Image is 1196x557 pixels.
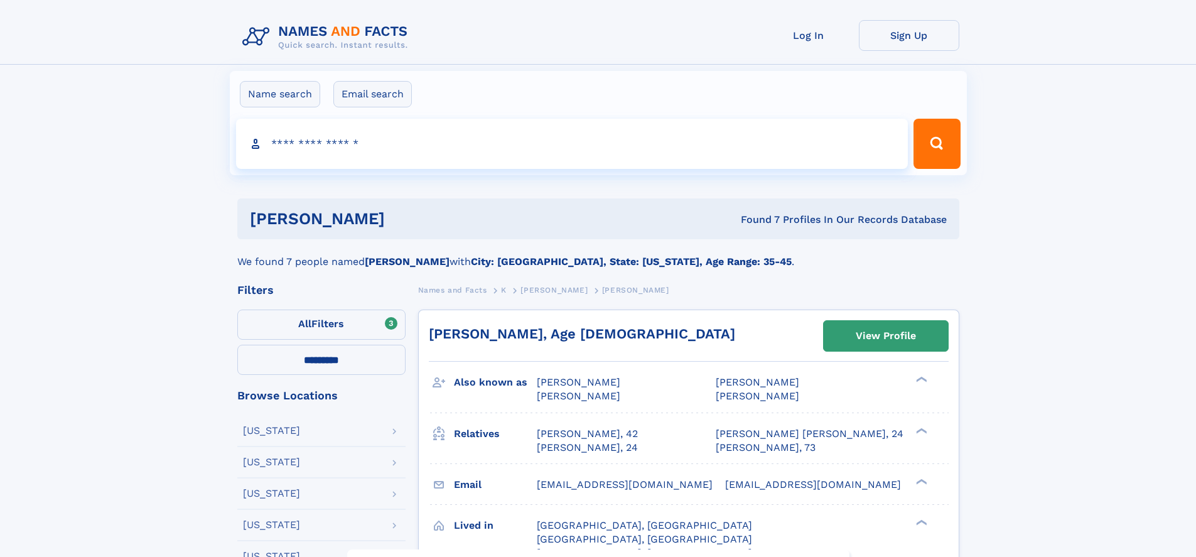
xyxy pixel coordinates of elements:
[298,318,311,330] span: All
[418,282,487,298] a: Names and Facts
[243,457,300,467] div: [US_STATE]
[716,441,816,455] a: [PERSON_NAME], 73
[537,533,752,545] span: [GEOGRAPHIC_DATA], [GEOGRAPHIC_DATA]
[501,282,507,298] a: K
[716,427,903,441] a: [PERSON_NAME] [PERSON_NAME], 24
[537,519,752,531] span: [GEOGRAPHIC_DATA], [GEOGRAPHIC_DATA]
[913,518,928,526] div: ❯
[454,515,537,536] h3: Lived in
[240,81,320,107] label: Name search
[856,322,916,350] div: View Profile
[250,211,563,227] h1: [PERSON_NAME]
[501,286,507,295] span: K
[563,213,947,227] div: Found 7 Profiles In Our Records Database
[758,20,859,51] a: Log In
[537,479,713,490] span: [EMAIL_ADDRESS][DOMAIN_NAME]
[429,326,735,342] a: [PERSON_NAME], Age [DEMOGRAPHIC_DATA]
[537,376,620,388] span: [PERSON_NAME]
[454,372,537,393] h3: Also known as
[237,284,406,296] div: Filters
[913,477,928,485] div: ❯
[537,427,638,441] a: [PERSON_NAME], 42
[243,426,300,436] div: [US_STATE]
[520,282,588,298] a: [PERSON_NAME]
[537,390,620,402] span: [PERSON_NAME]
[725,479,901,490] span: [EMAIL_ADDRESS][DOMAIN_NAME]
[859,20,959,51] a: Sign Up
[913,426,928,435] div: ❯
[365,256,450,268] b: [PERSON_NAME]
[237,239,959,269] div: We found 7 people named with .
[333,81,412,107] label: Email search
[824,321,948,351] a: View Profile
[716,376,799,388] span: [PERSON_NAME]
[471,256,792,268] b: City: [GEOGRAPHIC_DATA], State: [US_STATE], Age Range: 35-45
[454,474,537,495] h3: Email
[537,441,638,455] a: [PERSON_NAME], 24
[237,20,418,54] img: Logo Names and Facts
[454,423,537,445] h3: Relatives
[237,390,406,401] div: Browse Locations
[237,310,406,340] label: Filters
[236,119,908,169] input: search input
[716,390,799,402] span: [PERSON_NAME]
[913,119,960,169] button: Search Button
[602,286,669,295] span: [PERSON_NAME]
[243,489,300,499] div: [US_STATE]
[520,286,588,295] span: [PERSON_NAME]
[913,376,928,384] div: ❯
[243,520,300,530] div: [US_STATE]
